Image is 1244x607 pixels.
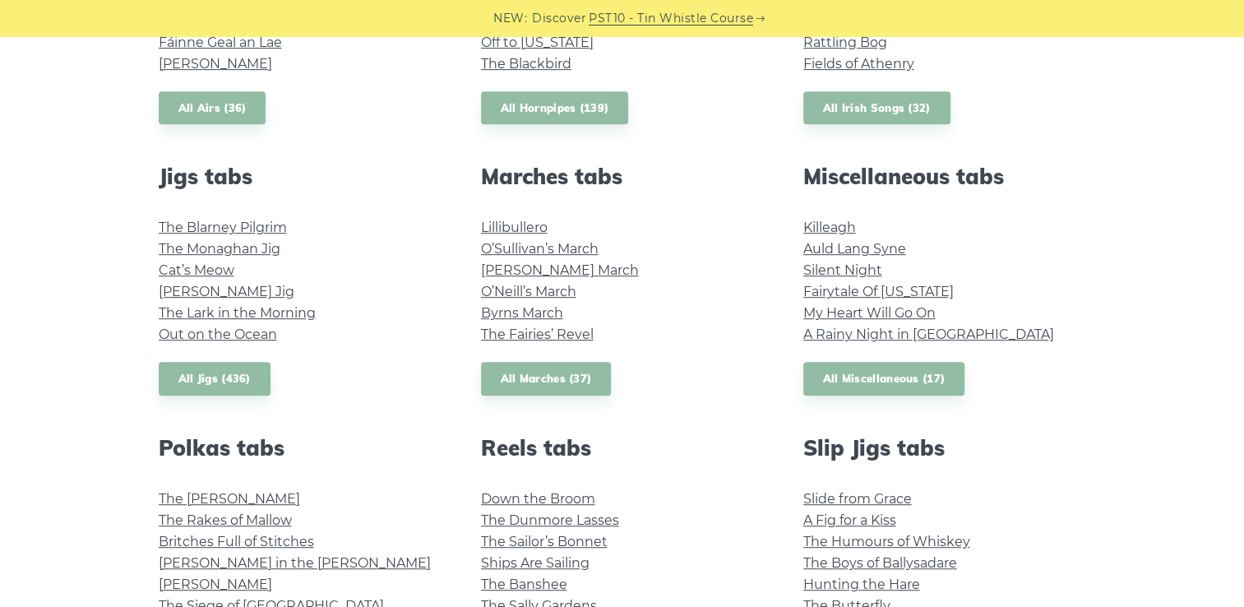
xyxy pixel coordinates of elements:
h2: Slip Jigs tabs [803,435,1086,461]
a: All Airs (36) [159,91,266,125]
a: O’Neill’s March [481,284,576,299]
a: Killeagh [803,220,856,235]
a: Cat’s Meow [159,262,234,278]
a: All Hornpipes (139) [481,91,629,125]
a: The Blarney Pilgrim [159,220,287,235]
a: Out on the Ocean [159,327,277,342]
a: [PERSON_NAME] Jig [159,284,294,299]
a: Fáinne Geal an Lae [159,35,282,50]
a: The Blackbird [481,56,571,72]
a: A Fig for a Kiss [803,512,896,528]
a: Byrns March [481,305,563,321]
a: Silent Night [803,262,882,278]
a: [PERSON_NAME] March [481,262,639,278]
span: NEW: [493,9,527,28]
a: My Heart Will Go On [803,305,936,321]
a: The Fairies’ Revel [481,327,594,342]
a: Rattling Bog [803,35,887,50]
a: All Irish Songs (32) [803,91,950,125]
a: The Sailor’s Bonnet [481,534,608,549]
a: The Boys of Ballysadare [803,555,957,571]
a: Auld Lang Syne [803,241,906,257]
a: The Lark in the Morning [159,305,316,321]
a: Lillibullero [481,220,548,235]
a: Slide from Grace [803,491,912,507]
a: Fairytale Of [US_STATE] [803,284,954,299]
a: Ships Are Sailing [481,555,590,571]
a: Fields of Athenry [803,56,914,72]
a: The Banshee [481,577,567,592]
a: All Jigs (436) [159,362,271,396]
h2: Reels tabs [481,435,764,461]
a: All Marches (37) [481,362,612,396]
a: Down the Broom [481,491,595,507]
a: The Dunmore Lasses [481,512,619,528]
a: The Rakes of Mallow [159,512,292,528]
a: Off to [US_STATE] [481,35,594,50]
a: Hunting the Hare [803,577,920,592]
h2: Polkas tabs [159,435,442,461]
a: All Miscellaneous (17) [803,362,965,396]
span: Discover [532,9,586,28]
h2: Marches tabs [481,164,764,189]
a: The Monaghan Jig [159,241,280,257]
a: [PERSON_NAME] [159,56,272,72]
a: [PERSON_NAME] [159,577,272,592]
a: O’Sullivan’s March [481,241,599,257]
a: PST10 - Tin Whistle Course [589,9,753,28]
a: A Rainy Night in [GEOGRAPHIC_DATA] [803,327,1054,342]
h2: Jigs tabs [159,164,442,189]
a: [PERSON_NAME] in the [PERSON_NAME] [159,555,431,571]
a: The [PERSON_NAME] [159,491,300,507]
h2: Miscellaneous tabs [803,164,1086,189]
a: The Humours of Whiskey [803,534,970,549]
a: Britches Full of Stitches [159,534,314,549]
